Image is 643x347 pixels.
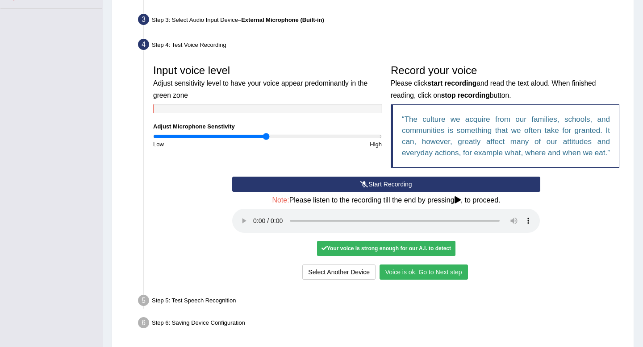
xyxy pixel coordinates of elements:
h3: Input voice level [153,65,382,100]
label: Adjust Microphone Senstivity [153,122,235,131]
div: Low [149,140,267,149]
button: Start Recording [232,177,540,192]
span: Note: [272,196,289,204]
h4: Please listen to the recording till the end by pressing , to proceed. [232,196,540,204]
div: Your voice is strong enough for our A.I. to detect [317,241,455,256]
q: The culture we acquire from our families, schools, and communities is something that we often tak... [402,115,610,157]
span: – [238,17,324,23]
b: start recording [427,79,476,87]
small: Adjust sensitivity level to have your voice appear predominantly in the green zone [153,79,367,99]
div: High [267,140,386,149]
b: stop recording [441,91,490,99]
small: Please click and read the text aloud. When finished reading, click on button. [391,79,596,99]
h3: Record your voice [391,65,619,100]
div: Step 6: Saving Device Configuration [134,314,630,334]
div: Step 4: Test Voice Recording [134,36,630,56]
button: Voice is ok. Go to Next step [380,264,468,280]
div: Step 3: Select Audio Input Device [134,11,630,31]
b: External Microphone (Built-in) [241,17,324,23]
div: Step 5: Test Speech Recognition [134,292,630,312]
button: Select Another Device [302,264,376,280]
